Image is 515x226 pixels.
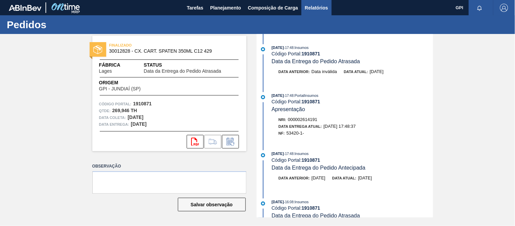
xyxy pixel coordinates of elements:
div: Abrir arquivo PDF [187,135,204,149]
span: - 17:48 [284,152,294,156]
img: status [93,45,102,54]
span: - 17:48 [284,46,294,50]
span: : PortalInsumos [294,93,318,98]
span: Data atual: [344,70,368,74]
span: Data anterior: [279,70,310,74]
strong: 1910871 [133,101,152,106]
div: Código Portal: [272,99,433,104]
span: NF: [279,131,285,135]
span: GPI - JUNDIAÍ (SP) [99,86,141,91]
img: TNhmsLtSVTkK8tSr43FrP2fwEKptu5GPRR3wAAAABJRU5ErkJggg== [9,5,41,11]
span: Data da Entrega do Pedido Atrasada [272,58,360,64]
span: Data da Entrega do Pedido Atrasada [144,69,221,74]
span: Data entrega: [99,121,129,128]
span: 53420-1- [287,131,304,136]
span: Apresentação [272,106,305,112]
img: atual [261,153,265,157]
h1: Pedidos [7,21,127,29]
span: Composição de Carga [248,4,298,12]
strong: [DATE] [131,121,147,127]
label: Observação [92,161,246,171]
span: 000002614191 [288,117,317,122]
span: Status [144,62,240,69]
strong: [DATE] [128,115,143,120]
span: - 16:08 [284,200,294,204]
span: FINALIZADO [109,42,204,49]
span: [DATE] [272,93,284,98]
button: Salvar observação [178,198,246,211]
span: : Insumos [294,46,309,50]
strong: 269,946 TH [112,108,137,113]
span: Nri: [279,118,287,122]
span: [DATE] [312,175,326,180]
span: Data da Entrega do Pedido Atrasada [272,213,360,219]
span: [DATE] 17:48:37 [324,124,356,129]
span: Data anterior: [279,176,310,180]
strong: 1910871 [302,99,320,104]
span: [DATE] [358,175,372,180]
span: Data coleta: [99,114,126,121]
div: Informar alteração no pedido [222,135,239,149]
span: Data inválida [312,69,337,74]
button: Notificações [469,3,491,13]
img: atual [261,95,265,99]
img: atual [261,47,265,51]
span: Data da Entrega do Pedido Antecipada [272,165,366,171]
span: Data Entrega Atual: [279,124,322,128]
div: Ir para Composição de Carga [204,135,221,149]
strong: 1910871 [302,205,320,211]
span: [DATE] [272,152,284,156]
img: atual [261,202,265,206]
span: Relatórios [305,4,328,12]
span: : Insumos [294,200,309,204]
div: Código Portal: [272,205,433,211]
strong: 1910871 [302,157,320,163]
span: 30012828 - CX. CART. SPATEN 350ML C12 429 [109,49,233,54]
span: Data atual: [332,176,356,180]
span: : Insumos [294,152,309,156]
img: Logout [500,4,508,12]
span: - 17:48 [284,94,294,98]
strong: 1910871 [302,51,320,56]
span: Planejamento [210,4,241,12]
span: [DATE] [272,46,284,50]
span: Lages [99,69,112,74]
span: Código Portal: [99,101,132,107]
span: [DATE] [370,69,384,74]
span: Origem [99,79,160,86]
div: Código Portal: [272,157,433,163]
span: Fábrica [99,62,133,69]
span: Tarefas [187,4,203,12]
span: [DATE] [272,200,284,204]
span: Qtde : [99,107,111,114]
div: Código Portal: [272,51,433,56]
